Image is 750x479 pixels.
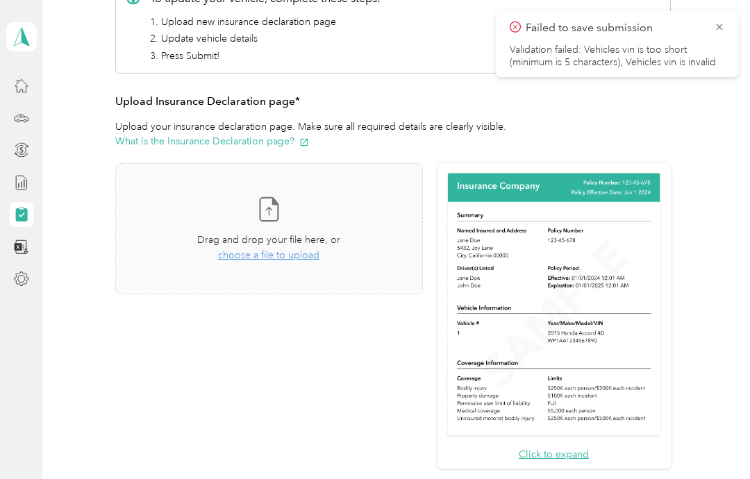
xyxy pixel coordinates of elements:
h3: Upload Insurance Declaration page* [115,93,671,110]
li: Validation failed: Vehicles vin is too short (minimum is 5 characters), Vehicles vin is invalid [510,44,725,69]
button: Click to expand [519,447,589,462]
span: Drag and drop your file here, orchoose a file to upload [116,164,422,294]
p: Failed to save submission [526,19,703,37]
p: Upload your insurance declaration page. Make sure all required details are clearly visible. [115,119,671,149]
iframe: Everlance-gr Chat Button Frame [672,401,750,479]
img: Sample insurance declaration [444,171,663,439]
span: Drag and drop your file here, or [197,234,340,246]
button: What is the Insurance Declaration page? [115,134,309,149]
span: choose a file to upload [218,249,319,261]
li: 3. Press Submit! [150,49,381,63]
li: 2. Update vehicle details [150,31,381,46]
li: 1. Upload new insurance declaration page [150,15,381,29]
